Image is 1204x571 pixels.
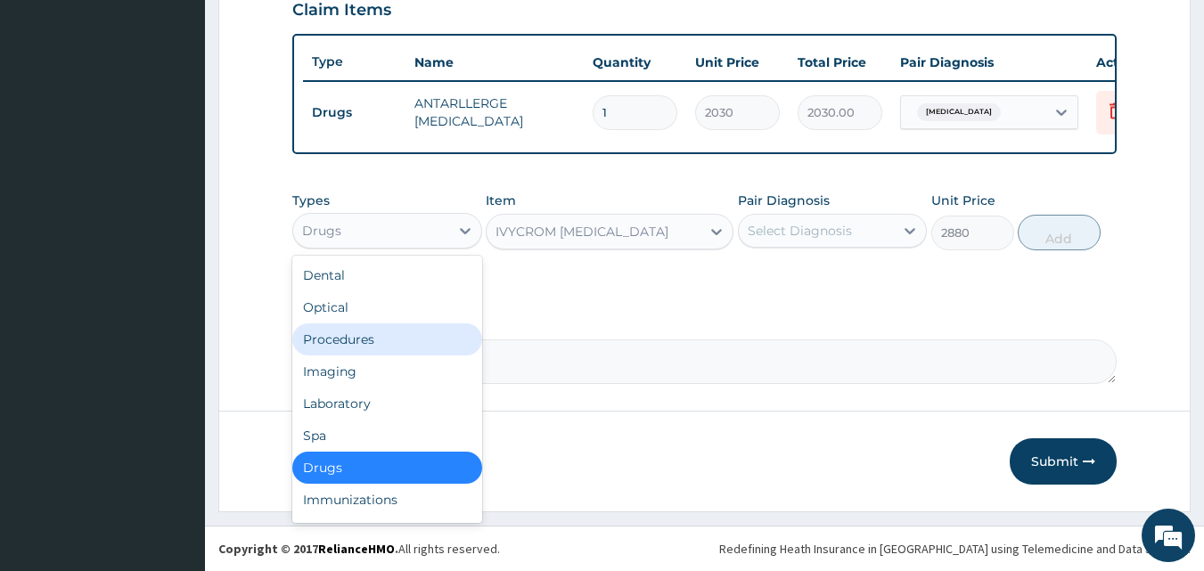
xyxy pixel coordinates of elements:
label: Item [486,192,516,209]
div: Immunizations [292,484,482,516]
label: Unit Price [931,192,995,209]
img: d_794563401_company_1708531726252_794563401 [33,89,72,134]
label: Types [292,193,330,208]
div: Select Diagnosis [748,222,852,240]
div: Redefining Heath Insurance in [GEOGRAPHIC_DATA] using Telemedicine and Data Science! [719,540,1191,558]
strong: Copyright © 2017 . [218,541,398,557]
div: Optical [292,291,482,323]
a: RelianceHMO [318,541,395,557]
td: Drugs [303,96,405,129]
th: Name [405,45,584,80]
div: Chat with us now [93,100,299,123]
th: Pair Diagnosis [891,45,1087,80]
div: Others [292,516,482,548]
div: Minimize live chat window [292,9,335,52]
th: Unit Price [686,45,789,80]
div: Spa [292,420,482,452]
th: Actions [1087,45,1176,80]
th: Total Price [789,45,891,80]
th: Type [303,45,405,78]
div: Drugs [292,452,482,484]
label: Pair Diagnosis [738,192,830,209]
div: Laboratory [292,387,482,420]
td: ANTARLLERGE [MEDICAL_DATA] [405,86,584,139]
div: Procedures [292,323,482,355]
h3: Claim Items [292,1,391,20]
div: IVYCROM [MEDICAL_DATA] [496,223,668,241]
th: Quantity [584,45,686,80]
button: Add [1018,215,1101,250]
footer: All rights reserved. [205,526,1204,571]
button: Submit [1010,438,1117,485]
textarea: Type your message and hit 'Enter' [9,381,340,444]
label: Comment [292,314,1118,330]
div: Drugs [302,222,341,240]
span: [MEDICAL_DATA] [917,103,1001,121]
div: Imaging [292,355,482,387]
span: We're online! [103,172,246,352]
div: Dental [292,259,482,291]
